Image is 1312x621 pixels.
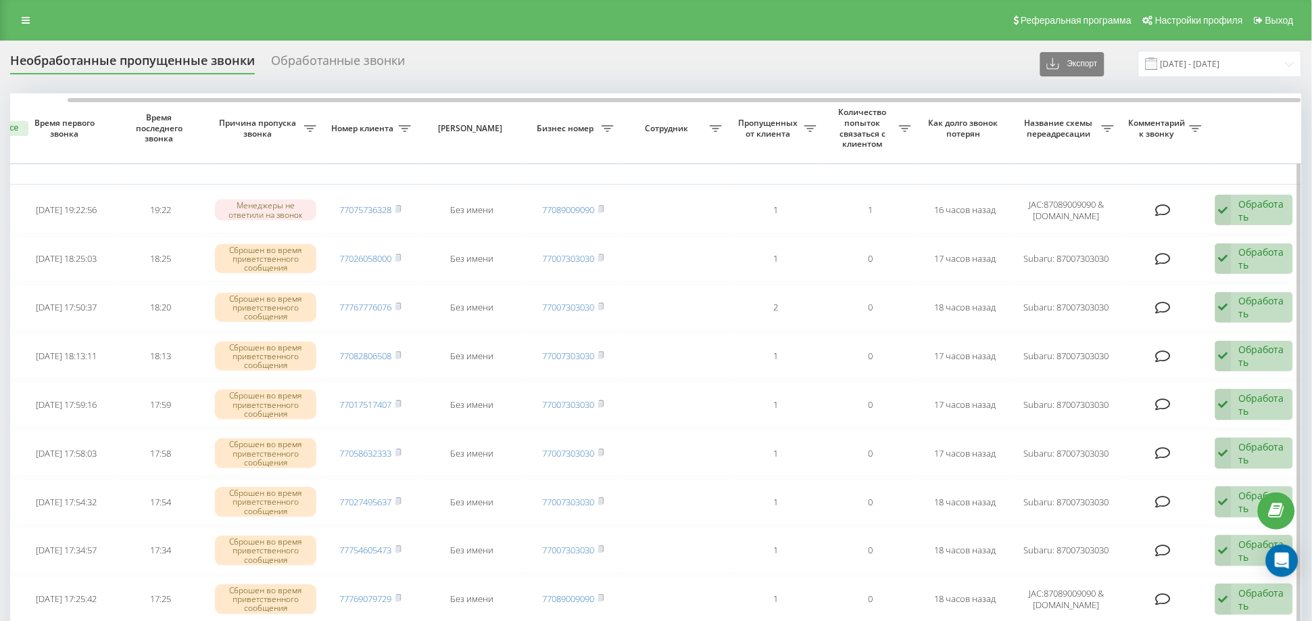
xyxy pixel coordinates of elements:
a: 77082806508 [340,350,392,362]
td: [DATE] 17:50:37 [19,284,114,330]
a: 77007303030 [543,496,595,508]
a: 77089009090 [543,204,595,216]
td: JAC:87089009090 & [DOMAIN_NAME] [1013,187,1121,233]
td: Без имени [418,187,526,233]
td: [DATE] 17:54:32 [19,479,114,525]
a: 77754605473 [340,544,392,556]
td: 1 [729,333,823,379]
div: Сброшен во время приветственного сообщения [215,342,316,371]
td: 16 часов назад [918,187,1013,233]
td: 18:20 [114,284,208,330]
div: Менеджеры не ответили на звонок [215,200,316,220]
span: Как долго звонок потерян [929,118,1002,139]
td: Без имени [418,333,526,379]
div: Обработать [1239,586,1286,612]
div: Обработать [1239,538,1286,563]
a: 77769079729 [340,593,392,605]
a: 77007303030 [543,447,595,459]
span: [PERSON_NAME] [429,123,514,134]
a: 77007303030 [543,252,595,264]
td: 17 часов назад [918,382,1013,428]
td: [DATE] 17:58:03 [19,430,114,476]
td: 0 [823,236,918,282]
td: 17:58 [114,430,208,476]
span: Название схемы переадресации [1019,118,1102,139]
td: 17:59 [114,382,208,428]
td: 2 [729,284,823,330]
div: Обработанные звонки [271,53,405,74]
div: Обработать [1239,343,1286,369]
div: Сброшен во время приветственного сообщения [215,536,316,566]
td: 0 [823,528,918,574]
td: 1 [729,430,823,476]
td: 0 [823,479,918,525]
span: Номер клиента [330,123,399,134]
td: [DATE] 17:59:16 [19,382,114,428]
td: 17 часов назад [918,430,1013,476]
td: 18 часов назад [918,528,1013,574]
td: 0 [823,382,918,428]
td: 1 [729,479,823,525]
td: Без имени [418,479,526,525]
td: [DATE] 17:34:57 [19,528,114,574]
span: Сотрудник [627,123,710,134]
td: Без имени [418,382,526,428]
span: Причина пропуска звонка [215,118,304,139]
td: 17 часов назад [918,236,1013,282]
div: Сброшен во время приветственного сообщения [215,584,316,614]
td: 19:22 [114,187,208,233]
div: Обработать [1239,392,1286,417]
td: Без имени [418,528,526,574]
td: Subaru: 87007303030 [1013,333,1121,379]
td: 18:25 [114,236,208,282]
a: 77007303030 [543,350,595,362]
a: 77007303030 [543,398,595,411]
td: 0 [823,284,918,330]
td: [DATE] 19:22:56 [19,187,114,233]
div: Необработанные пропущенные звонки [10,53,255,74]
td: 17:54 [114,479,208,525]
td: 1 [729,528,823,574]
td: 18 часов назад [918,284,1013,330]
div: Обработать [1239,489,1286,515]
td: 17:34 [114,528,208,574]
span: Настройки профиля [1155,15,1243,26]
div: Сброшен во время приветственного сообщения [215,438,316,468]
span: Реферальная программа [1021,15,1132,26]
a: 77767776076 [340,301,392,313]
td: 1 [823,187,918,233]
div: Сброшен во время приветственного сообщения [215,390,316,419]
td: Subaru: 87007303030 [1013,236,1121,282]
span: Выход [1265,15,1294,26]
a: 77007303030 [543,544,595,556]
td: 1 [729,187,823,233]
a: 77007303030 [543,301,595,313]
button: Экспорт [1040,52,1104,76]
td: [DATE] 18:25:03 [19,236,114,282]
td: Subaru: 87007303030 [1013,382,1121,428]
div: Сброшен во время приветственного сообщения [215,244,316,274]
td: 17 часов назад [918,333,1013,379]
td: Subaru: 87007303030 [1013,284,1121,330]
td: 18 часов назад [918,479,1013,525]
td: 0 [823,333,918,379]
span: Бизнес номер [533,123,602,134]
td: [DATE] 18:13:11 [19,333,114,379]
td: 18:13 [114,333,208,379]
a: 77089009090 [543,593,595,605]
div: Обработать [1239,246,1286,271]
span: Время последнего звонка [124,112,197,144]
a: 77026058000 [340,252,392,264]
a: 77075736328 [340,204,392,216]
span: Пропущенных от клиента [735,118,804,139]
span: Комментарий к звонку [1127,118,1190,139]
a: 77017517407 [340,398,392,411]
td: Без имени [418,236,526,282]
div: Open Intercom Messenger [1266,545,1298,577]
div: Обработать [1239,440,1286,466]
span: Количество попыток связаться с клиентом [830,107,899,149]
td: Subaru: 87007303030 [1013,528,1121,574]
div: Сброшен во время приветственного сообщения [215,293,316,323]
td: 1 [729,382,823,428]
div: Обработать [1239,198,1286,223]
